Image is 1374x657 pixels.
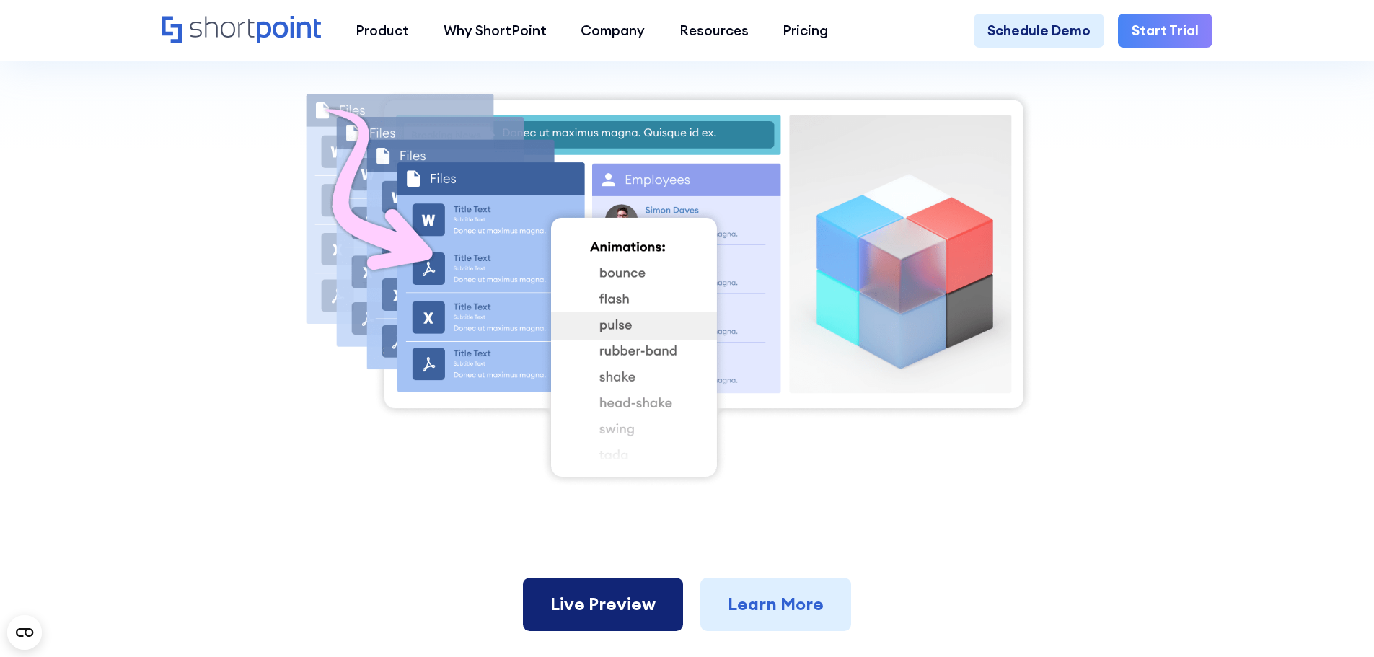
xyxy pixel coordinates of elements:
div: Product [356,20,409,41]
div: Pricing [783,20,828,41]
a: Company [563,14,662,48]
div: Why ShortPoint [444,20,547,41]
div: Company [581,20,645,41]
a: Product [338,14,426,48]
a: Resources [662,14,766,48]
a: Home [162,16,321,45]
a: Live Preview [523,578,683,631]
a: Learn More [700,578,851,631]
iframe: Chat Widget [1302,588,1374,657]
a: Why ShortPoint [426,14,564,48]
a: Start Trial [1118,14,1212,48]
div: Resources [679,20,749,41]
a: Pricing [766,14,846,48]
button: Open CMP widget [7,615,42,650]
a: Schedule Demo [974,14,1104,48]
